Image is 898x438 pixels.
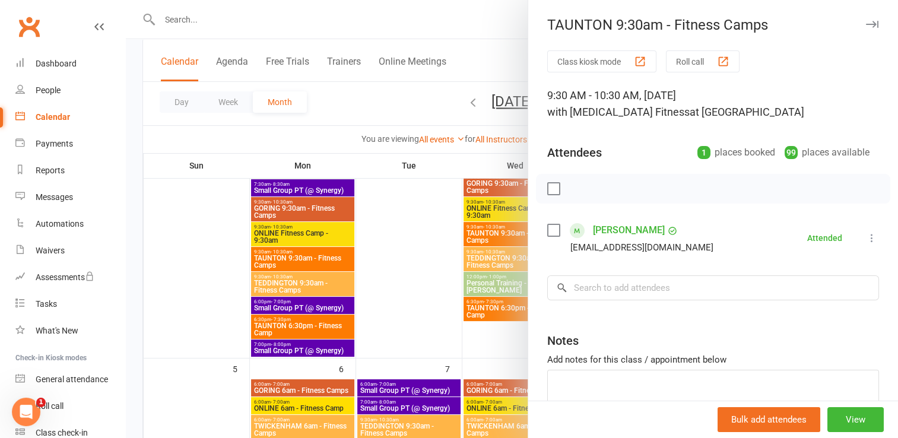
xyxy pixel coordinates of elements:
[15,211,125,237] a: Automations
[36,192,73,202] div: Messages
[547,275,879,300] input: Search to add attendees
[36,401,64,411] div: Roll call
[785,146,798,159] div: 99
[15,157,125,184] a: Reports
[36,85,61,95] div: People
[36,246,65,255] div: Waivers
[697,146,710,159] div: 1
[697,144,775,161] div: places booked
[36,219,84,228] div: Automations
[15,264,125,291] a: Assessments
[547,332,579,349] div: Notes
[593,221,665,240] a: [PERSON_NAME]
[36,326,78,335] div: What's New
[547,87,879,120] div: 9:30 AM - 10:30 AM, [DATE]
[15,104,125,131] a: Calendar
[807,234,842,242] div: Attended
[718,407,820,432] button: Bulk add attendees
[15,291,125,318] a: Tasks
[827,407,884,432] button: View
[15,131,125,157] a: Payments
[12,398,40,426] iframe: Intercom live chat
[570,240,713,255] div: [EMAIL_ADDRESS][DOMAIN_NAME]
[15,184,125,211] a: Messages
[15,366,125,393] a: General attendance kiosk mode
[36,428,88,437] div: Class check-in
[36,398,46,407] span: 1
[36,112,70,122] div: Calendar
[15,237,125,264] a: Waivers
[547,353,879,367] div: Add notes for this class / appointment below
[547,50,656,72] button: Class kiosk mode
[36,166,65,175] div: Reports
[15,393,125,420] a: Roll call
[547,106,690,118] span: with [MEDICAL_DATA] Fitness
[36,272,94,282] div: Assessments
[36,139,73,148] div: Payments
[36,374,108,384] div: General attendance
[785,144,870,161] div: places available
[15,50,125,77] a: Dashboard
[690,106,804,118] span: at [GEOGRAPHIC_DATA]
[15,318,125,344] a: What's New
[14,12,44,42] a: Clubworx
[36,59,77,68] div: Dashboard
[547,144,602,161] div: Attendees
[15,77,125,104] a: People
[36,299,57,309] div: Tasks
[528,17,898,33] div: TAUNTON 9:30am - Fitness Camps
[666,50,740,72] button: Roll call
